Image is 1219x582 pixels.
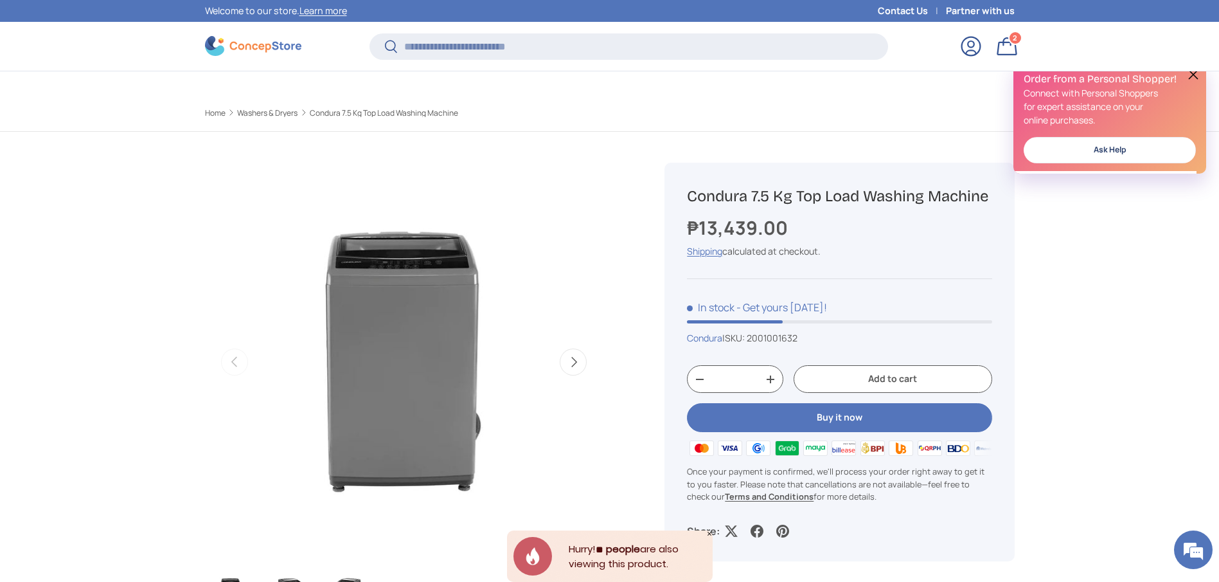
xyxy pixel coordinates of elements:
[310,109,458,117] a: Condura 7.5 Kg Top Load Washing Machine
[725,491,814,502] a: Terms and Conditions
[687,439,715,458] img: master
[1024,137,1196,163] a: Ask Help
[830,439,858,458] img: billease
[716,439,744,458] img: visa
[205,107,634,119] nav: Breadcrumbs
[887,439,915,458] img: ubp
[687,523,720,539] p: Share:
[1013,33,1017,42] span: 2
[747,332,797,344] span: 2001001632
[687,186,992,206] h1: Condura 7.5 Kg Top Load Washing Machine
[205,4,347,18] p: Welcome to our store.
[772,439,801,458] img: grabpay
[706,531,713,537] div: Close
[859,439,887,458] img: bpi
[736,300,827,314] p: - Get yours [DATE]!
[299,5,347,17] a: Learn more
[946,4,1015,18] a: Partner with us
[972,439,1001,458] img: metrobank
[687,244,992,258] div: calculated at checkout.
[878,4,946,18] a: Contact Us
[205,36,301,56] img: ConcepStore
[687,300,734,314] span: In stock
[915,439,943,458] img: qrph
[687,245,722,257] a: Shipping
[205,109,226,117] a: Home
[1024,72,1196,86] h2: Order from a Personal Shopper!
[687,332,722,344] a: Condura
[687,403,992,432] button: Buy it now
[944,439,972,458] img: bdo
[1024,86,1196,127] p: Connect with Personal Shoppers for expert assistance on your online purchases.
[687,215,791,241] strong: ₱13,439.00
[237,109,298,117] a: Washers & Dryers
[725,332,745,344] span: SKU:
[801,439,830,458] img: maya
[794,365,992,393] button: Add to cart
[722,332,797,344] span: |
[687,466,992,503] p: Once your payment is confirmed, we'll process your order right away to get it to you faster. Plea...
[744,439,772,458] img: gcash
